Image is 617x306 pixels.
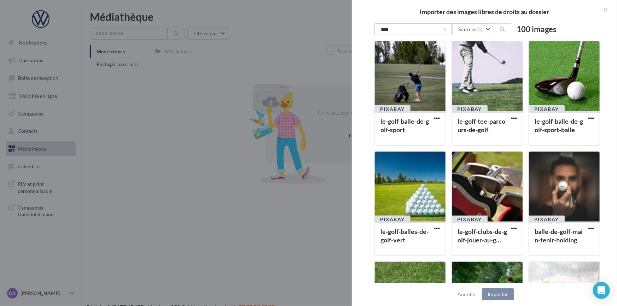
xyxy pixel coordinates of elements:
[476,27,482,32] span: (3)
[535,117,583,134] span: le-golf-balle-de-golf-sport-balle
[374,216,411,223] div: PIXABAY
[380,228,429,244] span: le-golf-balles-de-golf-vert
[593,282,610,299] div: Open Intercom Messenger
[535,228,583,244] span: balle-de-golf-main-tenir-holding
[455,290,479,299] button: Annuler
[511,24,557,35] p: 100 images
[482,288,514,300] button: Importer
[452,216,488,223] div: PIXABAY
[380,117,429,134] span: le-golf-balle-de-golf-sport
[529,105,565,113] div: PIXABAY
[363,8,606,15] h2: Importer des images libres de droits au dossier
[458,117,505,134] span: le-golf-tee-parcours-de-golf
[529,216,565,223] div: PIXABAY
[452,105,488,113] div: PIXABAY
[374,105,411,113] div: PIXABAY
[458,228,507,244] span: le-golf-clubs-de-golf-jouer-au-golf
[452,23,494,35] button: Sources(3)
